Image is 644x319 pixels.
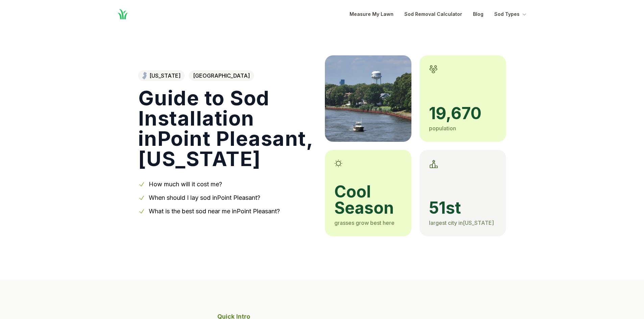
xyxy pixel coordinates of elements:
[429,125,456,132] span: population
[138,88,314,169] h1: Guide to Sod Installation in Point Pleasant , [US_STATE]
[494,10,528,18] button: Sod Types
[149,181,222,188] a: How much will it cost me?
[189,70,254,81] span: [GEOGRAPHIC_DATA]
[429,200,497,216] span: 51st
[149,208,280,215] a: What is the best sod near me inPoint Pleasant?
[334,219,395,226] span: grasses grow best here
[334,184,402,216] span: cool season
[473,10,483,18] a: Blog
[350,10,393,18] a: Measure My Lawn
[404,10,462,18] a: Sod Removal Calculator
[142,72,147,80] img: New Jersey state outline
[138,70,185,81] a: [US_STATE]
[429,105,497,122] span: 19,670
[429,219,494,226] span: largest city in [US_STATE]
[325,55,411,142] img: A picture of Point Pleasant
[149,194,260,201] a: When should I lay sod inPoint Pleasant?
